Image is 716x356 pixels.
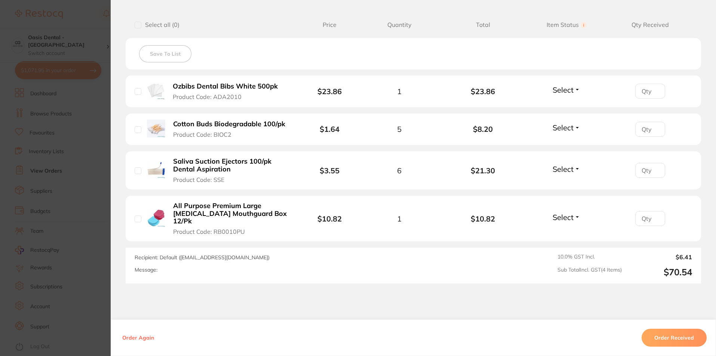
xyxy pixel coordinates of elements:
[628,254,692,260] output: $6.41
[171,157,291,183] button: Saliva Suction Ejectors 100/pk Dental Aspiration Product Code: SSE
[317,214,342,223] b: $10.82
[135,267,157,273] label: Message:
[147,120,165,138] img: Cotton Buds Biodegradable 100/pk
[441,21,525,28] span: Total
[441,87,525,96] b: $23.86
[628,267,692,278] output: $70.54
[553,213,574,222] span: Select
[553,85,574,95] span: Select
[397,214,402,223] span: 1
[441,125,525,133] b: $8.20
[317,87,342,96] b: $23.86
[397,125,402,133] span: 5
[320,166,339,175] b: $3.55
[635,163,665,178] input: Qty
[441,166,525,175] b: $21.30
[171,202,291,235] button: All Purpose Premium Large [MEDICAL_DATA] Mouthguard Box 12/Pk Product Code: RB0010PU
[173,93,242,100] span: Product Code: ADA2010
[550,123,583,132] button: Select
[635,84,665,99] input: Qty
[173,83,278,90] b: Ozbibs Dental Bibs White 500pk
[147,161,165,179] img: Saliva Suction Ejectors 100/pk Dental Aspiration
[171,120,291,138] button: Cotton Buds Biodegradable 100/pk Product Code: BIOC2
[173,228,245,235] span: Product Code: RB0010PU
[302,21,357,28] span: Price
[357,21,441,28] span: Quantity
[397,87,402,96] span: 1
[173,131,231,138] span: Product Code: BIOC2
[320,124,339,134] b: $1.64
[173,158,289,173] b: Saliva Suction Ejectors 100/pk Dental Aspiration
[553,164,574,174] span: Select
[550,164,583,174] button: Select
[441,214,525,223] b: $10.82
[139,45,191,62] button: Save To List
[550,85,583,95] button: Select
[173,202,289,225] b: All Purpose Premium Large [MEDICAL_DATA] Mouthguard Box 12/Pk
[525,21,609,28] span: Item Status
[173,120,285,128] b: Cotton Buds Biodegradable 100/pk
[141,21,179,28] span: Select all ( 0 )
[557,267,622,278] span: Sub Total Incl. GST ( 4 Items)
[642,329,707,347] button: Order Received
[397,166,402,175] span: 6
[147,81,165,99] img: Ozbibs Dental Bibs White 500pk
[120,334,156,341] button: Order Again
[170,82,286,100] button: Ozbibs Dental Bibs White 500pk Product Code: ADA2010
[135,254,270,261] span: Recipient: Default ( [EMAIL_ADDRESS][DOMAIN_NAME] )
[173,176,224,183] span: Product Code: SSE
[635,122,665,137] input: Qty
[635,211,665,226] input: Qty
[557,254,622,260] span: 10.0 % GST Incl.
[550,213,583,222] button: Select
[553,123,574,132] span: Select
[147,209,165,227] img: All Purpose Premium Large Retainer Mouthguard Box 12/Pk
[608,21,692,28] span: Qty Received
